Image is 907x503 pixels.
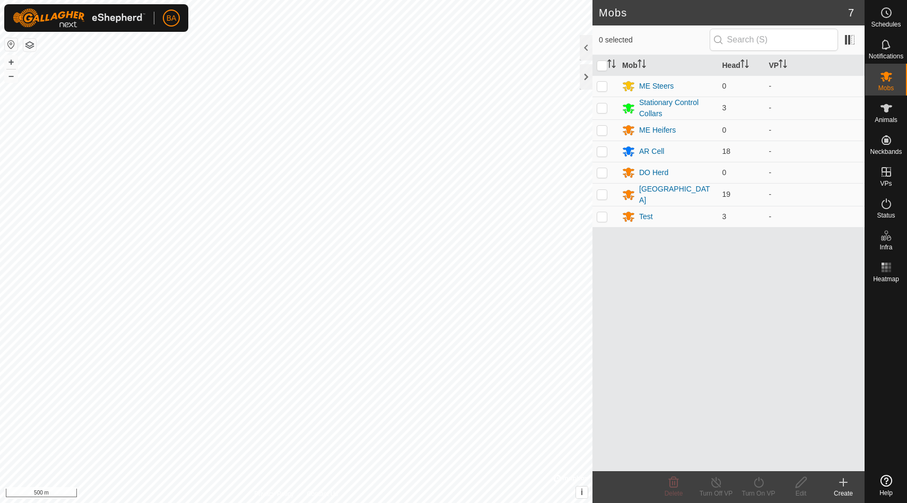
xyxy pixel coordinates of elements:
[639,211,653,222] div: Test
[879,244,892,250] span: Infra
[737,489,780,498] div: Turn On VP
[848,5,854,21] span: 7
[710,29,838,51] input: Search (S)
[722,82,727,90] span: 0
[875,117,897,123] span: Animals
[765,75,865,97] td: -
[765,119,865,141] td: -
[765,97,865,119] td: -
[870,149,902,155] span: Neckbands
[581,488,583,497] span: i
[765,206,865,227] td: -
[639,125,676,136] div: ME Heifers
[639,146,664,157] div: AR Cell
[765,55,865,76] th: VP
[722,168,727,177] span: 0
[740,61,749,70] p-sorticon: Activate to sort
[576,487,588,498] button: i
[5,70,18,82] button: –
[618,55,718,76] th: Mob
[880,180,892,187] span: VPs
[879,490,893,496] span: Help
[722,103,727,112] span: 3
[254,489,294,499] a: Privacy Policy
[639,97,714,119] div: Stationary Control Collars
[23,39,36,51] button: Map Layers
[599,6,848,19] h2: Mobs
[722,190,731,198] span: 19
[822,489,865,498] div: Create
[5,38,18,51] button: Reset Map
[722,147,731,155] span: 18
[722,126,727,134] span: 0
[877,212,895,219] span: Status
[765,141,865,162] td: -
[639,184,714,206] div: [GEOGRAPHIC_DATA]
[865,471,907,500] a: Help
[167,13,177,24] span: BA
[765,183,865,206] td: -
[599,34,710,46] span: 0 selected
[638,61,646,70] p-sorticon: Activate to sort
[871,21,901,28] span: Schedules
[639,167,668,178] div: DO Herd
[869,53,903,59] span: Notifications
[878,85,894,91] span: Mobs
[607,61,616,70] p-sorticon: Activate to sort
[718,55,765,76] th: Head
[722,212,727,221] span: 3
[765,162,865,183] td: -
[639,81,674,92] div: ME Steers
[307,489,338,499] a: Contact Us
[5,56,18,68] button: +
[695,489,737,498] div: Turn Off VP
[13,8,145,28] img: Gallagher Logo
[780,489,822,498] div: Edit
[665,490,683,497] span: Delete
[873,276,899,282] span: Heatmap
[779,61,787,70] p-sorticon: Activate to sort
